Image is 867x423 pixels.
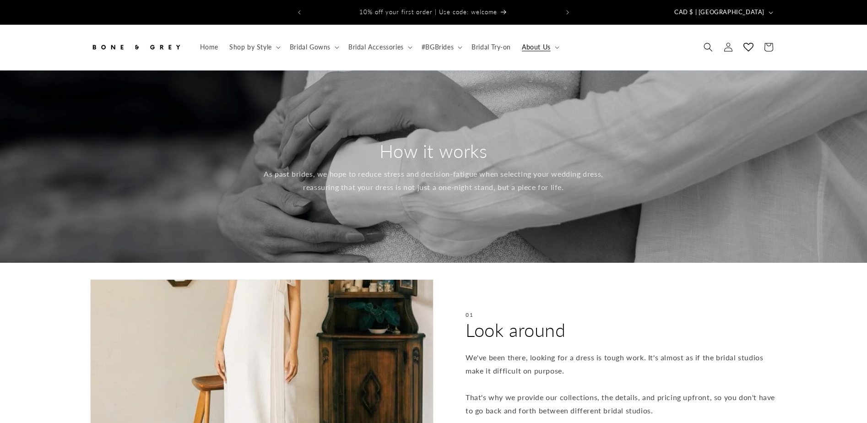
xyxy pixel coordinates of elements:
button: Previous announcement [289,4,309,21]
a: Bridal Try-on [466,38,516,57]
a: Home [195,38,224,57]
h2: Look around [466,318,566,342]
summary: Search [698,37,718,57]
summary: About Us [516,38,563,57]
span: CAD $ | [GEOGRAPHIC_DATA] [674,8,764,17]
p: As past brides, we hope to reduce stress and decision-fatigue when selecting your wedding dress, ... [246,168,621,194]
span: Bridal Gowns [290,43,331,51]
h2: How it works [246,139,621,163]
span: #BGBrides [422,43,454,51]
summary: Bridal Accessories [343,38,416,57]
summary: Shop by Style [224,38,284,57]
span: Bridal Accessories [348,43,404,51]
summary: #BGBrides [416,38,466,57]
span: Shop by Style [229,43,272,51]
span: 10% off your first order | Use code: welcome [359,8,497,16]
span: Bridal Try-on [471,43,511,51]
img: Bone and Grey Bridal [90,37,182,57]
button: CAD $ | [GEOGRAPHIC_DATA] [669,4,777,21]
span: Home [200,43,218,51]
button: Next announcement [558,4,578,21]
a: Bone and Grey Bridal [87,34,185,61]
span: About Us [522,43,551,51]
summary: Bridal Gowns [284,38,343,57]
p: We've been there, looking for a dress is tough work. It's almost as if the bridal studios make it... [466,351,777,417]
p: 01 [466,312,473,318]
